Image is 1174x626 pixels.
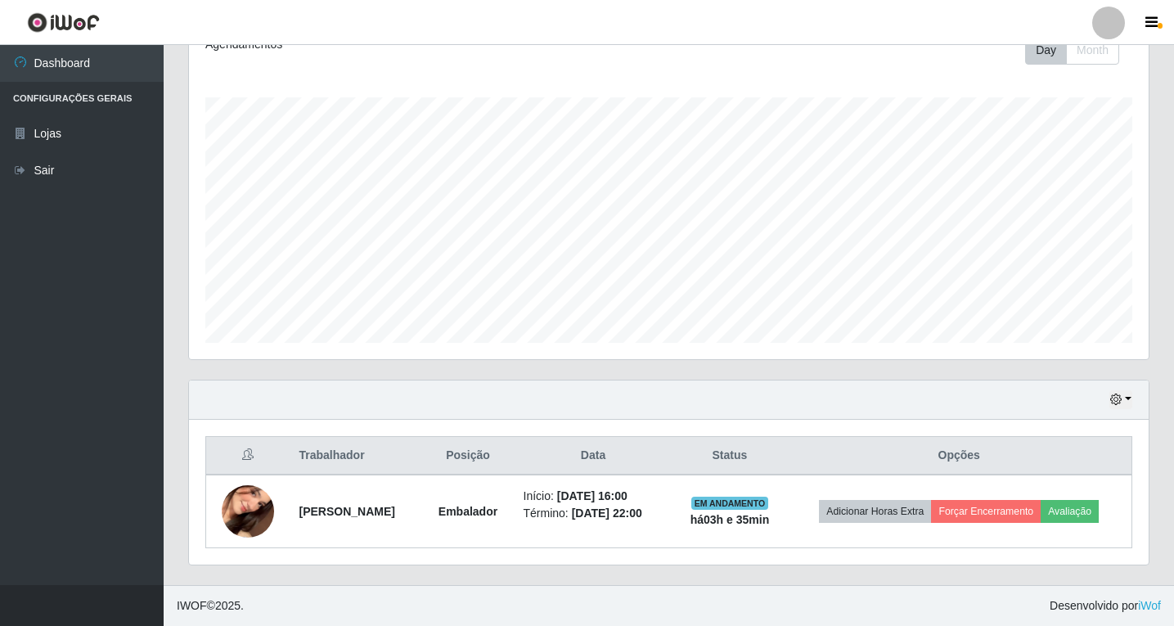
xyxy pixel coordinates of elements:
th: Trabalhador [289,437,422,475]
th: Status [673,437,787,475]
button: Forçar Encerramento [931,500,1041,523]
th: Opções [786,437,1131,475]
li: Início: [524,488,663,505]
th: Data [514,437,673,475]
strong: Embalador [439,505,497,518]
strong: há 03 h e 35 min [690,513,770,526]
time: [DATE] 22:00 [572,507,642,520]
li: Término: [524,505,663,522]
button: Month [1066,36,1119,65]
strong: [PERSON_NAME] [299,505,394,518]
button: Avaliação [1041,500,1099,523]
img: CoreUI Logo [27,12,100,33]
button: Adicionar Horas Extra [819,500,931,523]
button: Day [1025,36,1067,65]
th: Posição [422,437,513,475]
span: © 2025 . [177,597,244,615]
div: Toolbar with button groups [1025,36,1132,65]
img: 1753654466670.jpeg [222,455,274,569]
a: iWof [1138,599,1161,612]
div: First group [1025,36,1119,65]
span: EM ANDAMENTO [691,497,769,510]
span: IWOF [177,599,207,612]
time: [DATE] 16:00 [557,489,627,502]
span: Desenvolvido por [1050,597,1161,615]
